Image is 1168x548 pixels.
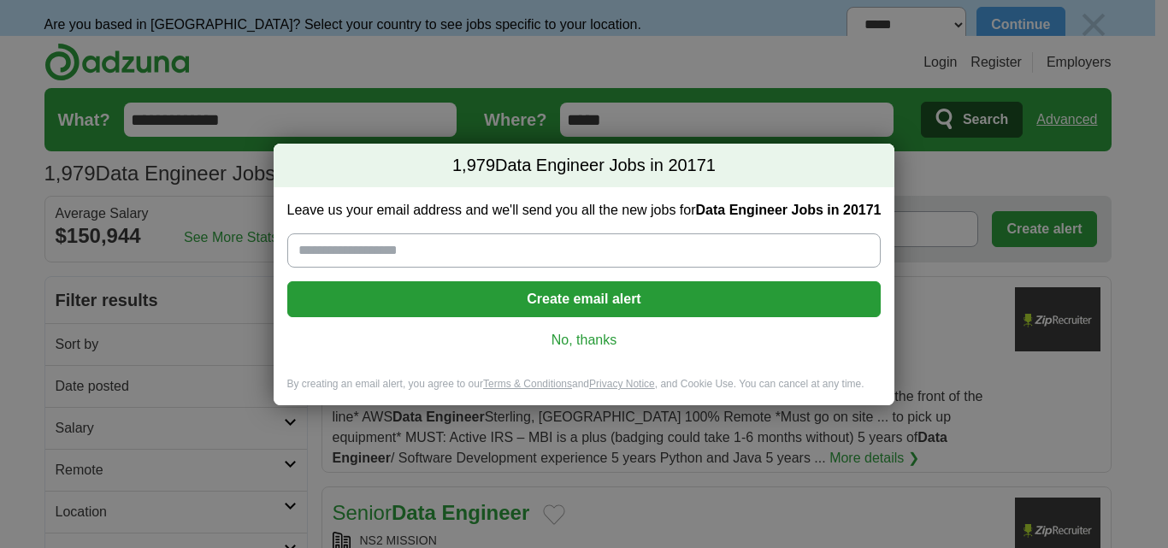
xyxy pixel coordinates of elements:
a: Terms & Conditions [483,378,572,390]
strong: Data Engineer Jobs in 20171 [696,203,882,217]
a: No, thanks [301,331,868,350]
button: Create email alert [287,281,882,317]
h2: Data Engineer Jobs in 20171 [274,144,895,188]
span: 1,979 [452,154,495,178]
a: Privacy Notice [589,378,655,390]
label: Leave us your email address and we'll send you all the new jobs for [287,201,882,220]
div: By creating an email alert, you agree to our and , and Cookie Use. You can cancel at any time. [274,377,895,405]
